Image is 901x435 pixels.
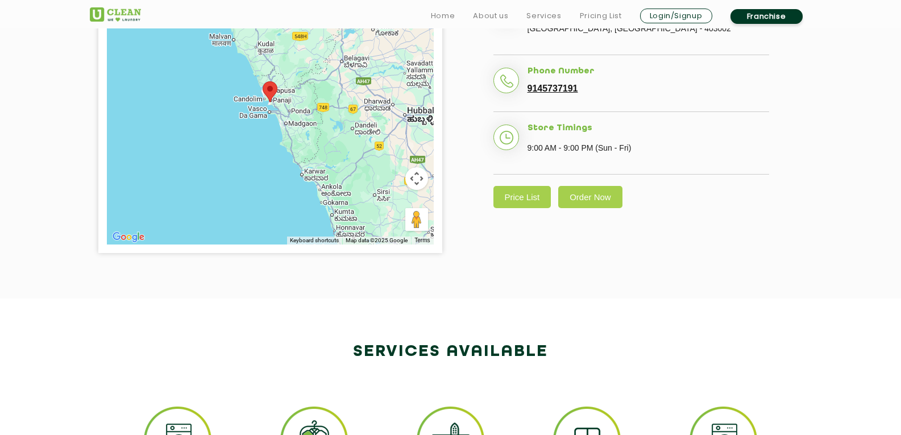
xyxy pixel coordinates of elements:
[493,186,551,208] a: Price List
[526,9,561,23] a: Services
[110,230,147,245] img: Google
[640,9,712,23] a: Login/Signup
[90,338,812,366] h2: Services available
[528,139,769,156] p: 9:00 AM - 9:00 PM (Sun - Fri)
[405,208,428,231] button: Drag Pegman onto the map to open Street View
[90,7,141,22] img: UClean Laundry and Dry Cleaning
[580,9,622,23] a: Pricing List
[473,9,508,23] a: About us
[528,67,769,77] h5: Phone Number
[730,9,803,24] a: Franchise
[346,237,408,243] span: Map data ©2025 Google
[110,230,147,245] a: Open this area in Google Maps (opens a new window)
[528,123,769,134] h5: Store Timings
[558,186,622,208] a: Order Now
[290,237,339,245] button: Keyboard shortcuts
[528,84,578,94] a: 9145737191
[414,237,430,245] a: Terms
[405,167,428,190] button: Map camera controls
[431,9,455,23] a: Home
